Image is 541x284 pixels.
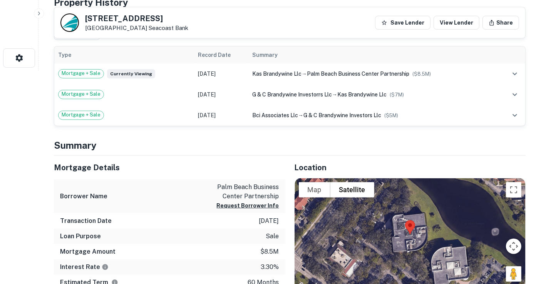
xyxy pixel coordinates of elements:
td: [DATE] [194,84,248,105]
span: ($ 5M ) [384,113,398,118]
a: Seacoast Bank [149,25,188,31]
button: expand row [508,109,521,122]
button: Toggle fullscreen view [506,182,521,198]
button: Save Lender [375,16,430,30]
span: g & c brandywine investors llc [303,112,381,118]
td: [DATE] [194,63,248,84]
span: ($ 7M ) [390,92,404,98]
span: Mortgage + Sale [59,90,104,98]
div: → [252,70,494,78]
td: [DATE] [194,105,248,126]
h5: [STREET_ADDRESS] [85,15,188,22]
h6: Borrower Name [60,192,107,201]
p: palm beach business center partnership [210,183,279,201]
button: Share [482,16,519,30]
button: expand row [508,88,521,101]
iframe: Chat Widget [502,223,541,259]
span: kas brandywine llc [252,71,301,77]
button: Show street map [299,182,330,198]
button: expand row [508,67,521,80]
h5: Location [295,162,526,173]
h5: Mortgage Details [54,162,285,173]
span: g & c brandywine investorrs llc [252,91,332,98]
p: [DATE] [259,216,279,226]
span: Mortgage + Sale [59,70,104,77]
p: sale [266,232,279,241]
h6: Mortgage Amount [60,247,116,256]
span: Currently viewing [107,69,155,78]
h6: Transaction Date [60,216,112,226]
span: palm beach business center partnership [307,71,409,77]
p: [GEOGRAPHIC_DATA] [85,25,188,32]
span: ($ 8.5M ) [412,71,431,77]
div: → [252,111,494,120]
h4: Summary [54,138,526,152]
svg: The interest rates displayed on the website are for informational purposes only and may be report... [102,264,109,271]
button: Drag Pegman onto the map to open Street View [506,266,521,282]
th: Type [54,47,194,63]
button: Show satellite imagery [330,182,374,198]
span: kas brandywine llc [337,91,387,98]
button: Request Borrower Info [217,201,279,210]
p: 3.30% [261,262,279,272]
span: Mortgage + Sale [59,111,104,119]
th: Summary [248,47,497,63]
div: → [252,90,494,99]
th: Record Date [194,47,248,63]
p: $8.5m [261,247,279,256]
span: bci associates llc [252,112,298,118]
h6: Interest Rate [60,262,109,272]
a: View Lender [434,16,479,30]
h6: Loan Purpose [60,232,101,241]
